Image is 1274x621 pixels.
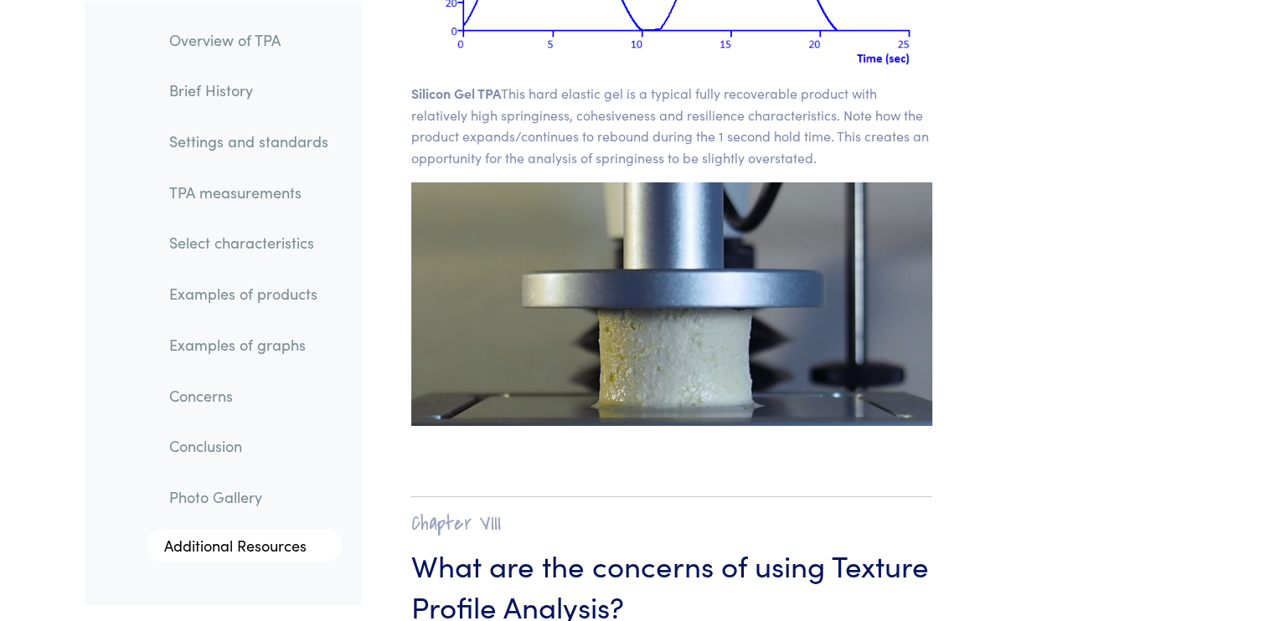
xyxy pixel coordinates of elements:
a: Photo Gallery [156,477,342,516]
a: Brief History [156,71,342,110]
a: Examples of products [156,275,342,313]
a: Examples of graphs [156,325,342,363]
a: Select characteristics [156,223,342,262]
a: Additional Resources [147,528,342,562]
a: Settings and standards [156,121,342,160]
a: TPA measurements [156,172,342,211]
a: Concerns [156,376,342,414]
img: tofu, pre-compression [411,182,933,427]
h2: Chapter VIII [411,511,933,536]
span: Silicon Gel TPA [411,84,501,102]
a: Overview of TPA [156,20,342,59]
p: This hard elastic gel is a typical fully recoverable product with relatively high springiness, co... [411,83,933,168]
a: Conclusion [156,427,342,465]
